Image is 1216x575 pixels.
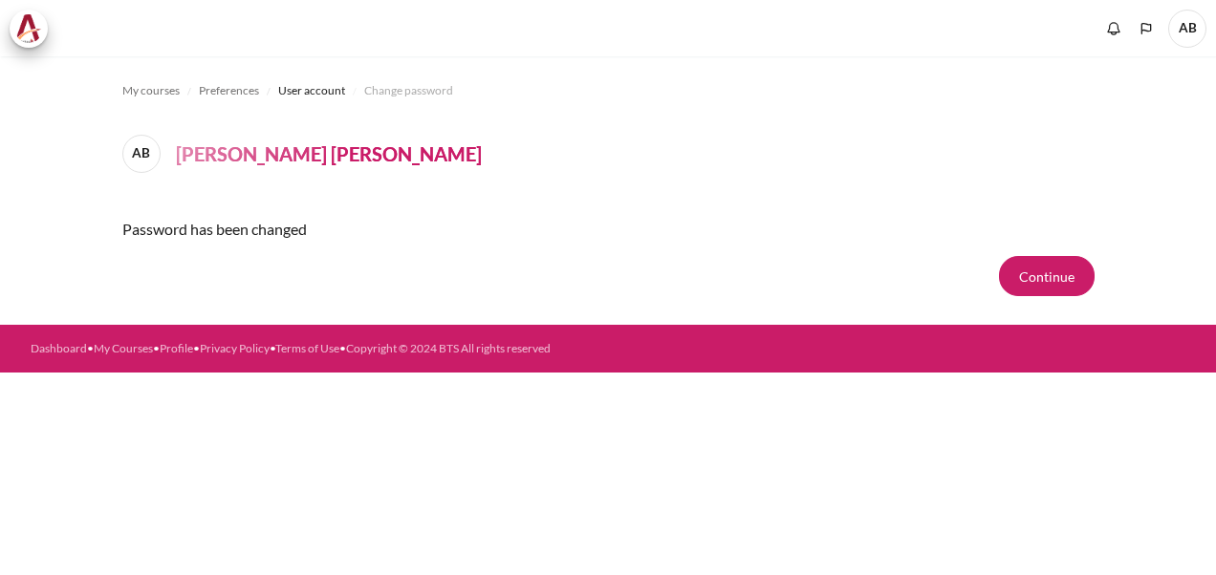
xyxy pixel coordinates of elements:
a: Dashboard [31,341,87,355]
span: AB [122,135,161,173]
span: Preferences [199,82,259,99]
a: Copyright © 2024 BTS All rights reserved [346,341,551,355]
div: Password has been changed [122,202,1095,256]
a: Preferences [199,79,259,102]
button: Languages [1132,14,1161,43]
span: AB [1168,10,1206,48]
a: Terms of Use [275,341,339,355]
nav: Navigation bar [122,75,1095,106]
button: Continue [999,256,1095,296]
a: Architeck Architeck [10,10,57,48]
span: My courses [122,82,180,99]
a: My courses [122,79,180,102]
a: Profile [160,341,193,355]
div: • • • • • [31,340,666,357]
div: Show notification window with no new notifications [1099,14,1128,43]
a: User menu [1168,10,1206,48]
h4: [PERSON_NAME] [PERSON_NAME] [176,139,482,168]
a: AB [122,135,168,173]
a: Privacy Policy [200,341,270,355]
span: User account [278,82,345,99]
span: Change password [364,82,453,99]
img: Architeck [15,14,42,43]
a: Change password [364,79,453,102]
a: My Courses [94,341,153,355]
